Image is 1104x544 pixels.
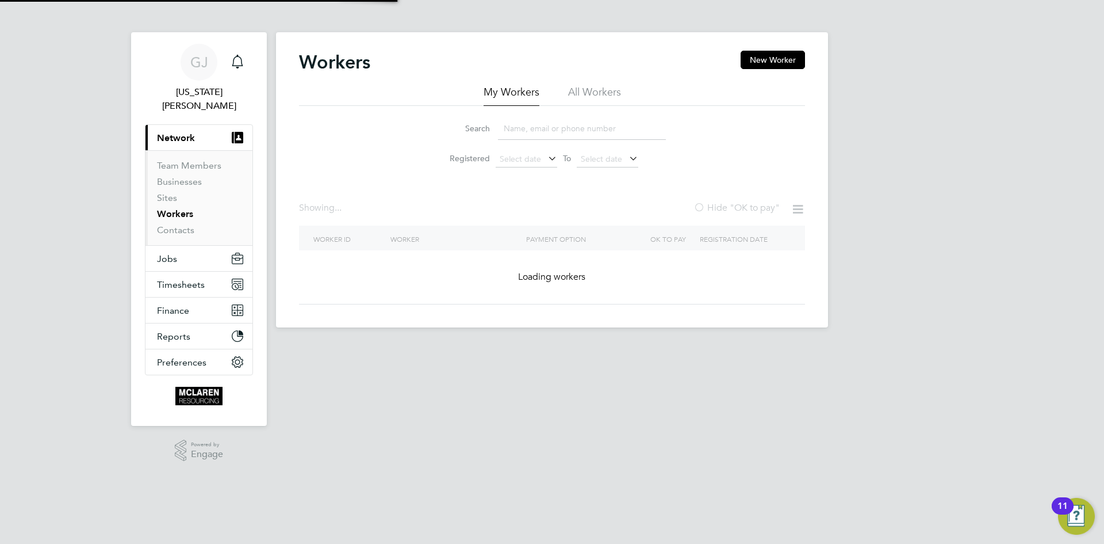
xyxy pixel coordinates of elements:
[1057,506,1068,521] div: 11
[145,150,252,245] div: Network
[438,153,490,163] label: Registered
[335,202,342,214] span: ...
[145,246,252,271] button: Jobs
[693,202,780,214] label: Hide "OK to pay"
[175,440,224,462] a: Powered byEngage
[299,202,344,214] div: Showing
[157,253,177,264] span: Jobs
[157,305,189,316] span: Finance
[157,357,206,368] span: Preferences
[157,208,193,219] a: Workers
[157,132,195,143] span: Network
[175,387,222,405] img: mclaren-logo-retina.png
[191,440,223,450] span: Powered by
[581,154,622,164] span: Select date
[145,387,253,405] a: Go to home page
[157,279,205,290] span: Timesheets
[157,331,190,342] span: Reports
[568,85,621,106] li: All Workers
[438,123,490,134] label: Search
[131,32,267,426] nav: Main navigation
[145,349,252,375] button: Preferences
[1058,498,1095,535] button: Open Resource Center, 11 new notifications
[145,125,252,150] button: Network
[741,51,805,69] button: New Worker
[145,85,253,113] span: Georgia Jesson
[145,44,253,113] a: GJ[US_STATE][PERSON_NAME]
[191,450,223,459] span: Engage
[559,151,574,166] span: To
[299,51,370,74] h2: Workers
[190,55,208,70] span: GJ
[484,85,539,106] li: My Workers
[145,298,252,323] button: Finance
[498,117,666,140] input: Name, email or phone number
[145,272,252,297] button: Timesheets
[500,154,541,164] span: Select date
[157,225,194,235] a: Contacts
[157,176,202,187] a: Businesses
[157,192,177,203] a: Sites
[157,160,221,171] a: Team Members
[145,324,252,349] button: Reports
